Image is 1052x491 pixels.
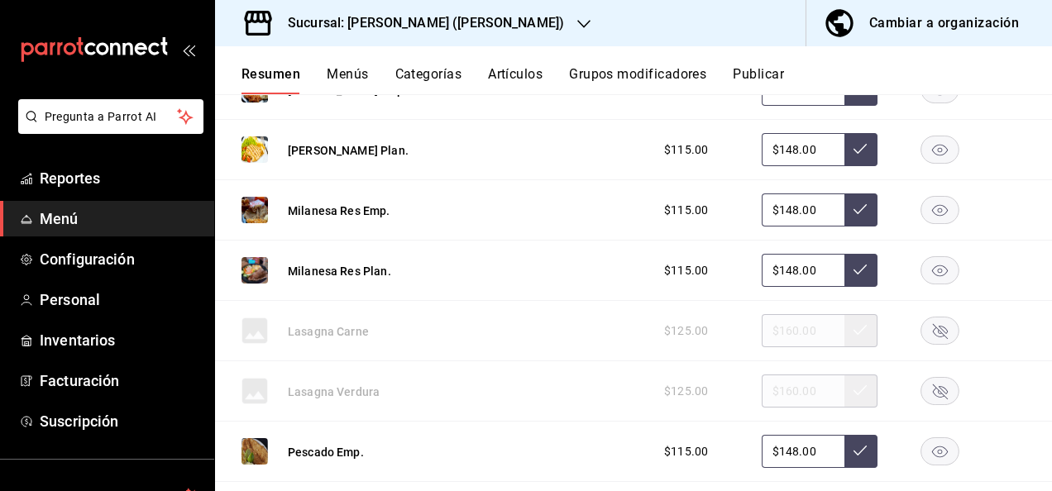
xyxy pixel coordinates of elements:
[45,108,178,126] span: Pregunta a Parrot AI
[762,133,844,166] input: Sin ajuste
[762,435,844,468] input: Sin ajuste
[40,207,201,230] span: Menú
[40,248,201,270] span: Configuración
[664,202,708,219] span: $115.00
[241,66,300,94] button: Resumen
[241,66,1052,94] div: navigation tabs
[18,99,203,134] button: Pregunta a Parrot AI
[182,43,195,56] button: open_drawer_menu
[733,66,784,94] button: Publicar
[241,257,268,284] img: Preview
[40,410,201,432] span: Suscripción
[762,193,844,226] input: Sin ajuste
[288,203,390,219] button: Milanesa Res Emp.
[40,329,201,351] span: Inventarios
[40,288,201,311] span: Personal
[664,443,708,460] span: $115.00
[241,197,268,223] img: Preview
[869,12,1019,35] div: Cambiar a organización
[288,263,391,279] button: Milanesa Res Plan.
[241,438,268,465] img: Preview
[327,66,368,94] button: Menús
[40,369,201,392] span: Facturación
[288,142,409,159] button: [PERSON_NAME] Plan.
[664,141,708,159] span: $115.00
[241,136,268,163] img: Preview
[12,120,203,137] a: Pregunta a Parrot AI
[395,66,462,94] button: Categorías
[40,167,201,189] span: Reportes
[664,262,708,279] span: $115.00
[762,254,844,287] input: Sin ajuste
[288,444,364,460] button: Pescado Emp.
[488,66,543,94] button: Artículos
[275,13,564,33] h3: Sucursal: [PERSON_NAME] ([PERSON_NAME])
[569,66,706,94] button: Grupos modificadores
